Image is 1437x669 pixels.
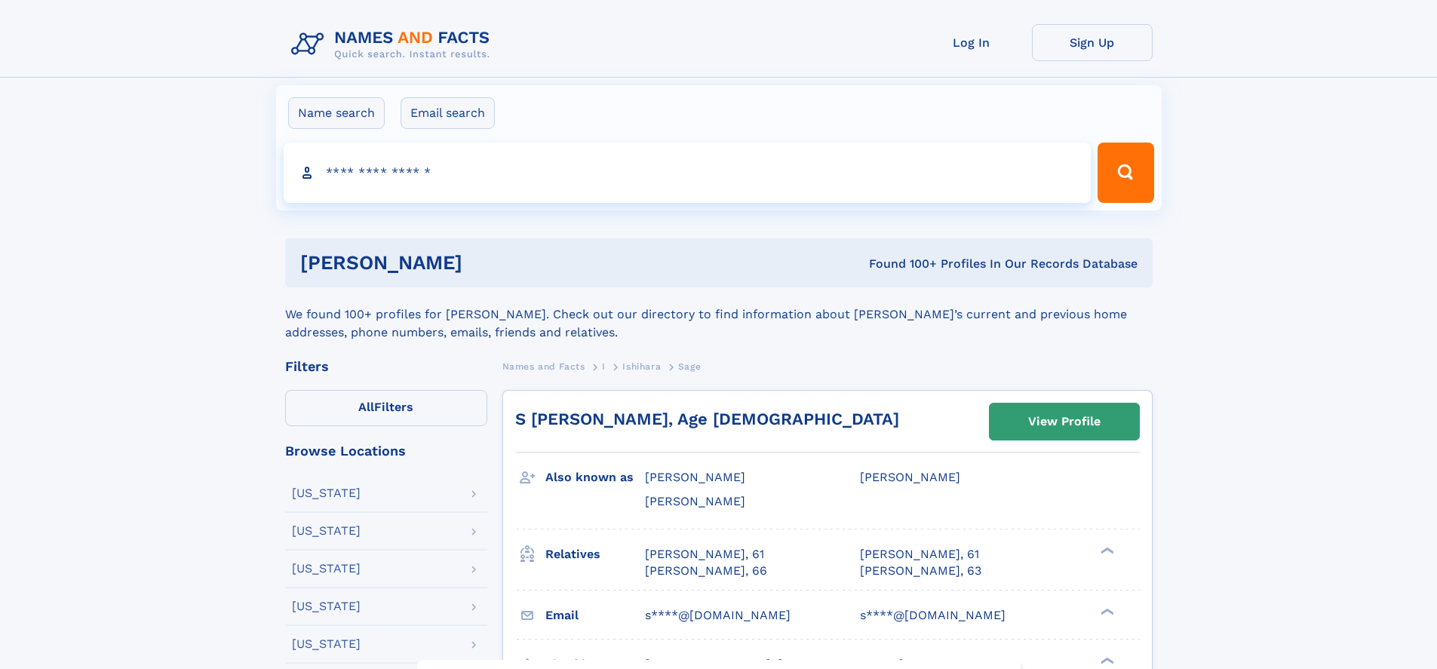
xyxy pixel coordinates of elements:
div: [US_STATE] [292,563,361,575]
label: Filters [285,390,487,426]
a: Ishihara [622,357,661,376]
h1: [PERSON_NAME] [300,253,666,272]
span: [PERSON_NAME] [645,470,745,484]
a: View Profile [990,404,1139,440]
span: [PERSON_NAME] [645,494,745,508]
div: ❯ [1097,545,1115,555]
div: ❯ [1097,655,1115,665]
span: Sage [678,361,701,372]
a: I [602,357,606,376]
h3: Relatives [545,542,645,567]
input: search input [284,143,1092,203]
div: ❯ [1097,606,1115,616]
div: [US_STATE] [292,487,361,499]
label: Name search [288,97,385,129]
img: Logo Names and Facts [285,24,502,65]
div: [US_STATE] [292,600,361,612]
span: All [358,400,374,414]
h3: Also known as [545,465,645,490]
div: View Profile [1028,404,1101,439]
div: Browse Locations [285,444,487,458]
h3: Email [545,603,645,628]
button: Search Button [1098,143,1153,203]
div: [US_STATE] [292,525,361,537]
a: Names and Facts [502,357,585,376]
a: [PERSON_NAME], 61 [645,546,764,563]
a: [PERSON_NAME], 63 [860,563,981,579]
a: Sign Up [1032,24,1153,61]
div: We found 100+ profiles for [PERSON_NAME]. Check out our directory to find information about [PERS... [285,287,1153,342]
span: I [602,361,606,372]
a: [PERSON_NAME], 66 [645,563,767,579]
div: [US_STATE] [292,638,361,650]
label: Email search [401,97,495,129]
span: [PERSON_NAME] [860,470,960,484]
a: Log In [911,24,1032,61]
div: Filters [285,360,487,373]
span: Ishihara [622,361,661,372]
div: Found 100+ Profiles In Our Records Database [665,256,1138,272]
a: S [PERSON_NAME], Age [DEMOGRAPHIC_DATA] [515,410,899,428]
a: [PERSON_NAME], 61 [860,546,979,563]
